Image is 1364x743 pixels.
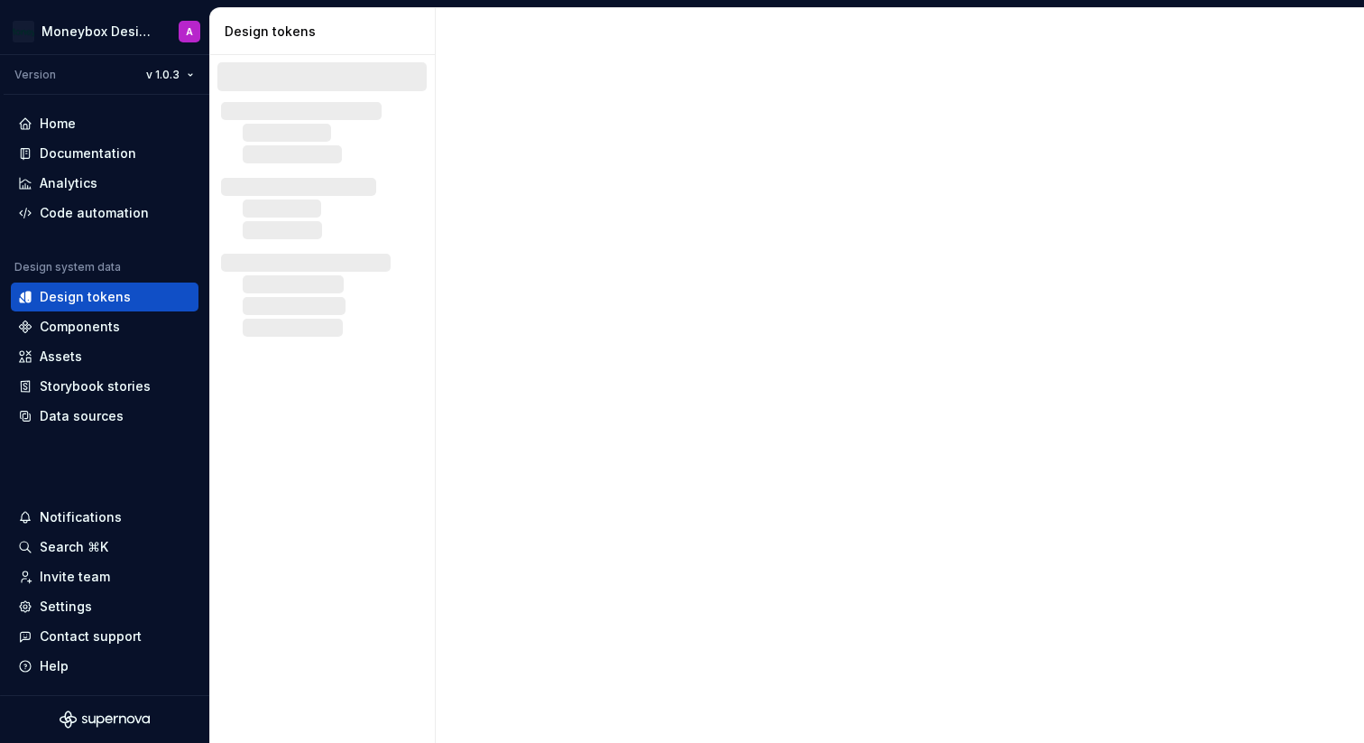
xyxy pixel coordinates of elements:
a: Components [11,312,198,341]
button: Help [11,652,198,681]
a: Analytics [11,169,198,198]
img: c17557e8-ebdc-49e2-ab9e-7487adcf6d53.png [13,21,34,42]
div: Moneybox Design System [41,23,157,41]
a: Assets [11,342,198,371]
a: Code automation [11,199,198,228]
button: Contact support [11,622,198,651]
div: Settings [40,598,92,616]
a: Invite team [11,562,198,591]
div: Design tokens [225,23,428,41]
div: Components [40,318,120,336]
div: Analytics [40,174,97,192]
div: Design system data [14,260,121,274]
button: v 1.0.3 [138,62,202,88]
div: Data sources [40,407,124,425]
button: Search ⌘K [11,533,198,562]
a: Data sources [11,402,198,431]
button: Notifications [11,503,198,532]
div: Help [40,657,69,675]
div: Search ⌘K [40,538,108,556]
a: Storybook stories [11,372,198,401]
a: Home [11,109,198,138]
a: Settings [11,592,198,621]
a: Documentation [11,139,198,168]
div: Code automation [40,204,149,222]
div: Design tokens [40,288,131,306]
span: v 1.0.3 [146,68,180,82]
a: Design tokens [11,283,198,311]
div: Version [14,68,56,82]
div: Assets [40,348,82,366]
div: Home [40,115,76,133]
div: A [186,24,193,39]
button: Moneybox Design SystemA [4,12,206,51]
div: Invite team [40,568,110,586]
div: Notifications [40,508,122,526]
div: Contact support [40,627,142,645]
div: Documentation [40,144,136,163]
div: Storybook stories [40,377,151,395]
svg: Supernova Logo [60,710,150,729]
